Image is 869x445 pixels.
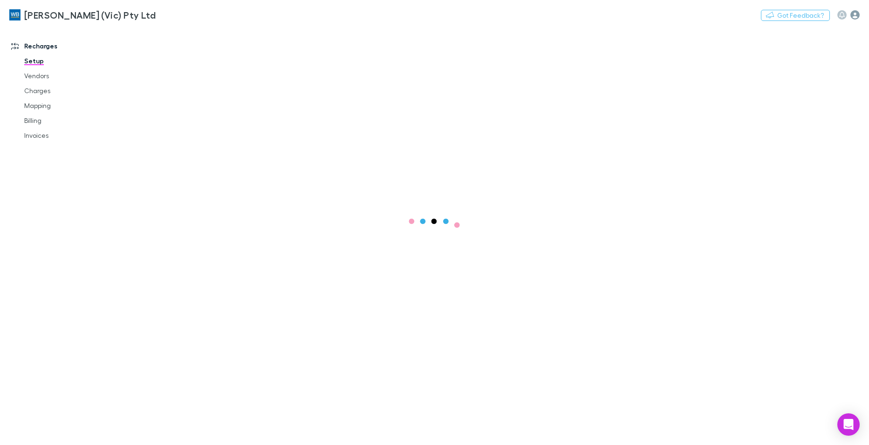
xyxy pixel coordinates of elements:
a: Setup [15,54,125,68]
div: Open Intercom Messenger [837,413,860,436]
a: Mapping [15,98,125,113]
a: Invoices [15,128,125,143]
a: [PERSON_NAME] (Vic) Pty Ltd [4,4,161,26]
a: Recharges [2,39,125,54]
a: Billing [15,113,125,128]
h3: [PERSON_NAME] (Vic) Pty Ltd [24,9,156,20]
a: Vendors [15,68,125,83]
button: Got Feedback? [761,10,830,21]
a: Charges [15,83,125,98]
img: William Buck (Vic) Pty Ltd's Logo [9,9,21,20]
